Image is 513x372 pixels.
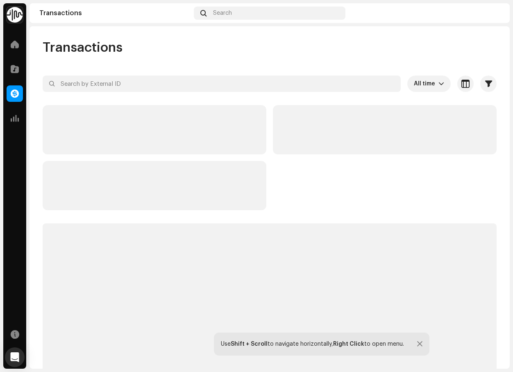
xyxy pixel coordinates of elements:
strong: Shift + Scroll [231,341,268,347]
img: 0f74c21f-6d1c-4dbc-9196-dbddad53419e [7,7,23,23]
div: Open Intercom Messenger [5,347,25,367]
span: Transactions [43,39,123,56]
div: dropdown trigger [438,76,444,92]
div: Use to navigate horizontally, to open menu. [221,341,404,347]
div: Transactions [39,10,191,16]
input: Search by External ID [43,76,401,92]
span: Search [213,10,232,16]
strong: Right Click [333,341,364,347]
span: All time [414,76,438,92]
img: 64d5f2e1-9282-4fbb-80ab-500684bec8a1 [487,7,500,20]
